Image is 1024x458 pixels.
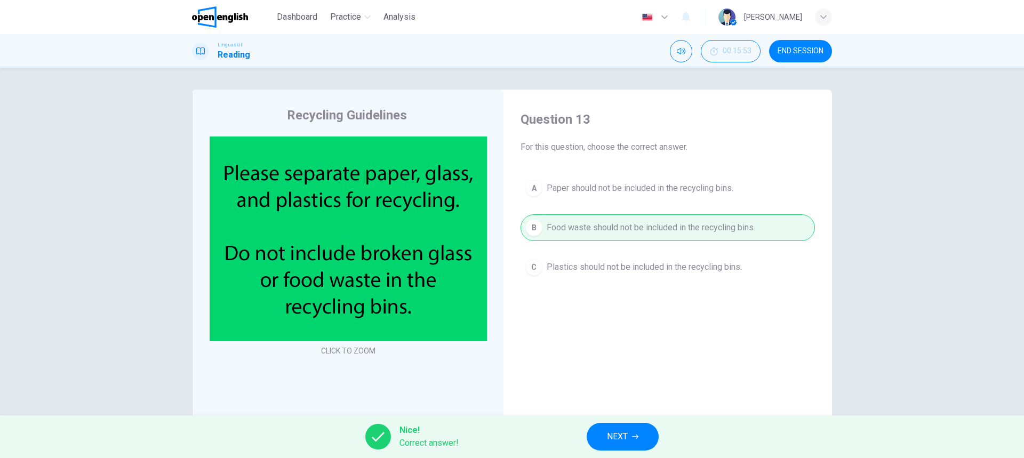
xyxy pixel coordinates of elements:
button: Analysis [379,7,420,27]
span: Dashboard [277,11,317,23]
button: Practice [326,7,375,27]
span: For this question, choose the correct answer. [521,141,815,154]
h1: Reading [218,49,250,61]
img: en [641,13,654,21]
button: NEXT [587,423,659,451]
h4: Recycling Guidelines [287,107,407,124]
span: Practice [330,11,361,23]
h4: Question 13 [521,111,815,128]
a: OpenEnglish logo [192,6,273,28]
span: Nice! [399,424,459,437]
div: Mute [670,40,692,62]
span: NEXT [607,429,628,444]
span: Correct answer! [399,437,459,449]
button: END SESSION [769,40,832,62]
button: Dashboard [273,7,322,27]
img: Profile picture [718,9,735,26]
div: Hide [701,40,761,62]
img: OpenEnglish logo [192,6,248,28]
div: [PERSON_NAME] [744,11,802,23]
img: undefined [210,136,487,341]
span: END SESSION [778,47,823,55]
button: 00:15:53 [701,40,761,62]
span: 00:15:53 [723,47,751,55]
span: Analysis [383,11,415,23]
span: Linguaskill [218,41,244,49]
button: CLICK TO ZOOM [317,343,380,358]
